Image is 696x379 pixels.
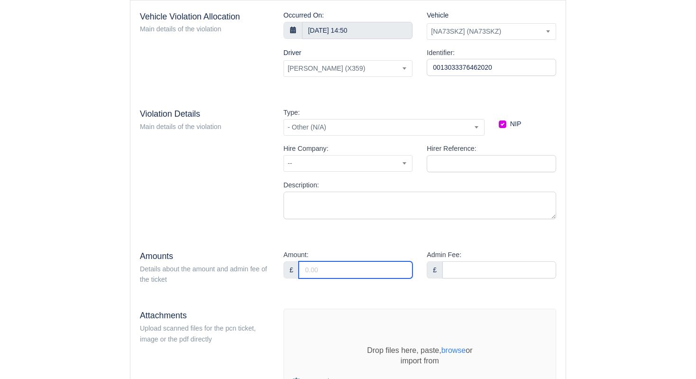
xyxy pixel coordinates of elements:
span: -- [284,157,412,169]
div: Drop files here, paste, or import from [348,345,491,366]
label: Type: [284,107,300,118]
button: browse [441,347,466,354]
span: - Other (N/A) [284,119,485,136]
label: Hirer Reference: [427,143,476,154]
label: Occurred On: [284,10,324,21]
label: NIP [510,119,522,129]
span: - Other (N/A) [284,121,484,133]
h5: Attachments [140,311,269,321]
span: -- [284,155,413,172]
iframe: Chat Widget [649,333,696,379]
label: Hire Company: [284,143,329,154]
h5: Vehicle Violation Allocation [140,12,269,22]
span: ASAD KARAMA (X359) [284,63,412,74]
h5: Violation Details [140,109,269,119]
div: Main details of the violation [140,121,269,132]
span: ASAD KARAMA (X359) [284,60,413,77]
div: Main details of the violation [140,24,269,35]
label: Admin Fee: [427,250,461,260]
input: GHB 1243 GB [427,59,556,76]
span: [NA73SKZ] (NA73SKZ) [427,23,556,40]
div: £ [284,261,300,278]
label: Vehicle [427,10,449,21]
div: Upload scanned files for the pcn ticket, image or the pdf directly [140,323,269,345]
div: £ [427,261,443,278]
label: Identifier: [427,47,455,58]
span: [NA73SKZ] (NA73SKZ) [427,26,556,37]
input: 0.00 [299,261,412,278]
label: Amount: [284,250,309,260]
label: Description: [284,180,319,191]
div: Details about the amount and admin fee of the ticket [140,264,269,286]
h5: Amounts [140,251,269,261]
label: Driver [284,47,302,58]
